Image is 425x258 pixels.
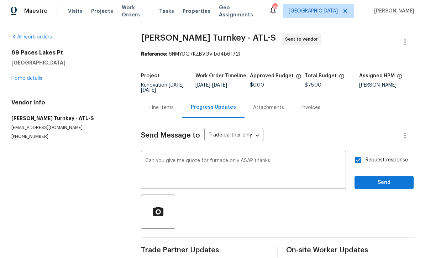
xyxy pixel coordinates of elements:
span: [DATE] [169,83,184,88]
span: [DATE] [141,88,156,93]
h5: [PERSON_NAME] Turnkey - ATL-S [11,115,124,122]
span: [DATE] [195,83,210,88]
span: Trade Partner Updates [141,247,268,254]
h2: 89 Paces Lakes Pt [11,50,124,57]
div: [PERSON_NAME] [359,83,414,88]
span: $0.00 [250,83,264,88]
div: 6NMYDQ7KZBVGV-bd4b6f72f [141,51,414,58]
span: Renovation [141,83,185,93]
b: Reference: [141,52,167,57]
span: Visits [68,8,83,15]
span: Properties [183,8,210,15]
h5: Approved Budget [250,74,294,79]
span: The total cost of line items that have been approved by both Opendoor and the Trade Partner. This... [296,74,301,83]
h5: Assigned HPM [359,74,395,79]
span: The hpm assigned to this work order. [397,74,403,83]
h4: Vendor Info [11,99,124,107]
span: [GEOGRAPHIC_DATA] [289,8,338,15]
span: Projects [91,8,113,15]
span: [DATE] [212,83,227,88]
span: Maestro [24,8,48,15]
span: Geo Assignments [219,4,260,19]
span: - [195,83,227,88]
span: $75.00 [305,83,321,88]
span: On-site Worker Updates [286,247,414,254]
div: Attachments [253,104,284,112]
span: [PERSON_NAME] Turnkey - ATL-S [141,34,276,42]
span: Send Message to [141,132,200,139]
span: - [141,83,185,93]
h5: Project [141,74,159,79]
a: All work orders [11,35,52,40]
span: [PERSON_NAME] [371,8,414,15]
span: The total cost of line items that have been proposed by Opendoor. This sum includes line items th... [339,74,345,83]
span: Send [360,179,408,187]
button: Send [355,176,414,190]
span: Sent to vendor [285,36,321,43]
div: Line Items [149,104,174,112]
span: Tasks [159,9,174,14]
div: Progress Updates [191,104,236,111]
textarea: Can you give me quote for furnace only ASAP thanks [145,159,342,184]
div: Trade partner only [204,130,263,142]
h5: Total Budget [305,74,337,79]
div: 99 [272,4,277,11]
span: Request response [366,157,408,164]
a: Home details [11,76,42,81]
h5: [GEOGRAPHIC_DATA] [11,60,124,67]
h5: Work Order Timeline [195,74,246,79]
span: Work Orders [122,4,151,19]
p: [PHONE_NUMBER] [11,134,124,140]
div: Invoices [301,104,320,112]
p: [EMAIL_ADDRESS][DOMAIN_NAME] [11,125,124,131]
